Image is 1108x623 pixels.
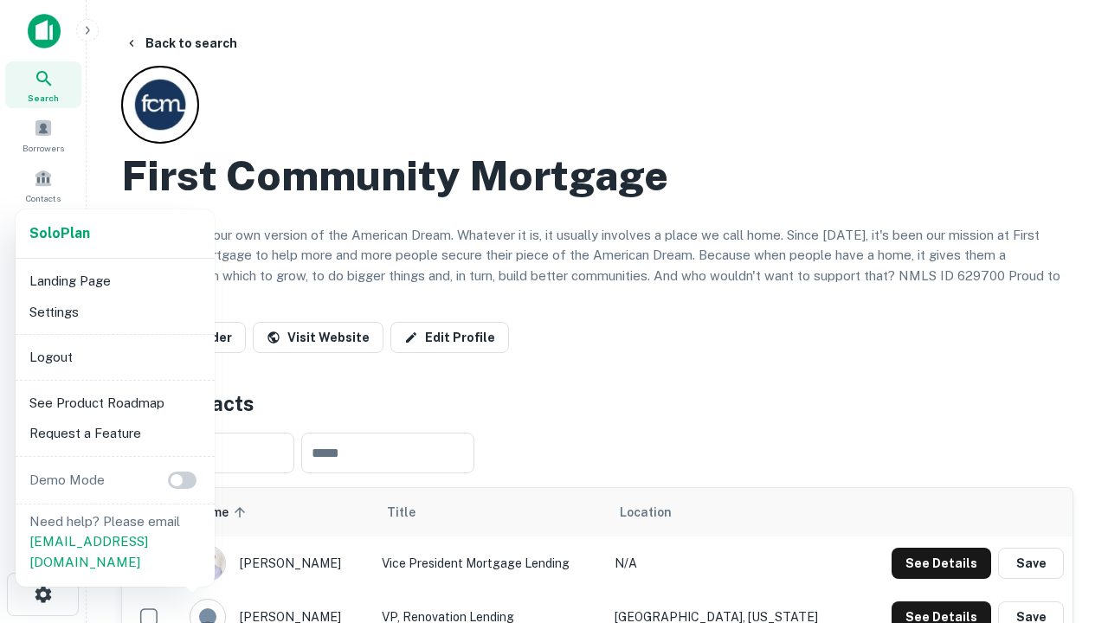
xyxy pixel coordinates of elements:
li: Logout [23,342,208,373]
li: Landing Page [23,266,208,297]
p: Need help? Please email [29,511,201,573]
li: See Product Roadmap [23,388,208,419]
li: Request a Feature [23,418,208,449]
a: [EMAIL_ADDRESS][DOMAIN_NAME] [29,534,148,569]
li: Settings [23,297,208,328]
strong: Solo Plan [29,225,90,241]
a: SoloPlan [29,223,90,244]
iframe: Chat Widget [1021,429,1108,512]
p: Demo Mode [23,470,112,491]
